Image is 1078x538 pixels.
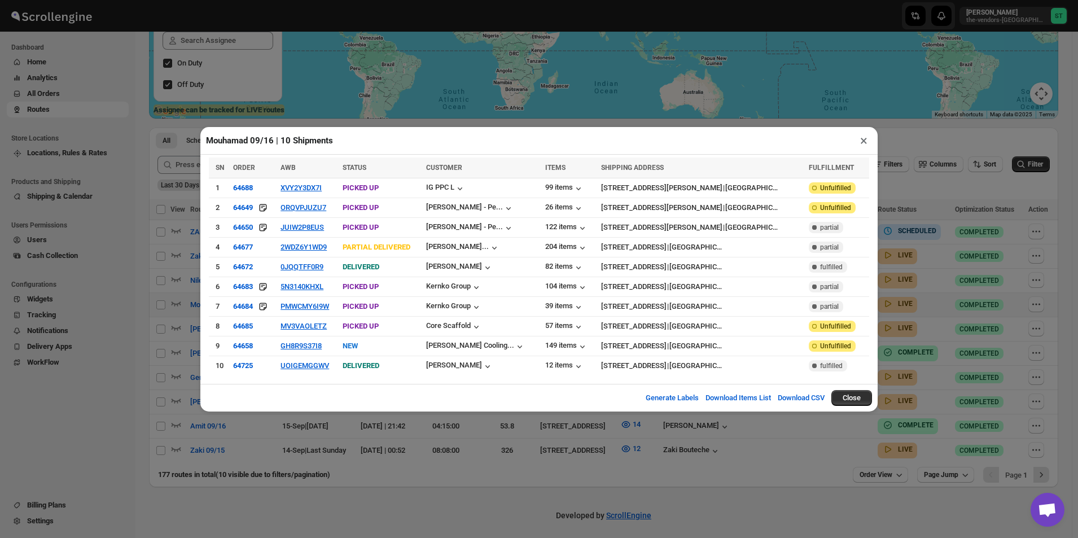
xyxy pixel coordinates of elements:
button: JUIW2P8EUS [281,223,324,231]
div: 64650 [233,223,253,231]
div: [PERSON_NAME] [426,361,493,372]
span: PICKED UP [343,322,379,330]
button: 64672 [233,263,253,271]
div: | [601,340,801,352]
div: Open chat [1031,493,1064,527]
span: partial [820,282,839,291]
span: Unfulfilled [820,203,851,212]
span: PICKED UP [343,183,379,192]
button: 26 items [545,203,584,214]
span: PARTIAL DELIVERED [343,243,410,251]
span: PICKED UP [343,282,379,291]
h2: Mouhamad 09/16 | 10 Shipments [206,135,333,146]
button: [PERSON_NAME] - Pe... [426,222,514,234]
div: | [601,281,801,292]
div: [STREET_ADDRESS] [601,301,667,312]
div: [GEOGRAPHIC_DATA] [669,242,723,253]
div: | [601,182,801,194]
span: CUSTOMER [426,164,462,172]
button: Download CSV [771,387,831,409]
button: 149 items [545,341,588,352]
div: | [601,261,801,273]
button: 64649 [233,202,253,213]
button: [PERSON_NAME] [426,262,493,273]
button: ORQVPJUZU7 [281,203,326,212]
div: [STREET_ADDRESS][PERSON_NAME] [601,182,722,194]
span: Unfulfilled [820,183,851,193]
div: Kernko Group [426,282,482,293]
div: [GEOGRAPHIC_DATA] [669,360,723,371]
button: 99 items [545,183,584,194]
button: 64677 [233,243,253,251]
span: partial [820,243,839,252]
button: Kernko Group [426,301,482,313]
div: [STREET_ADDRESS][PERSON_NAME] [601,202,722,213]
span: FULFILLMENT [809,164,854,172]
button: 64688 [233,183,253,192]
div: | [601,242,801,253]
div: | [601,222,801,233]
span: PICKED UP [343,223,379,231]
td: 1 [209,178,230,198]
div: | [601,301,801,312]
td: 7 [209,296,230,316]
span: DELIVERED [343,263,379,271]
button: Close [831,390,872,406]
td: 10 [209,356,230,375]
button: [PERSON_NAME] Cooling... [426,341,525,352]
button: 57 items [545,321,584,333]
div: [GEOGRAPHIC_DATA] [669,340,723,352]
button: 204 items [545,242,588,253]
button: 64685 [233,322,253,330]
button: Core Scaffold [426,321,482,333]
button: UOIGEMGGWV [281,361,329,370]
div: [PERSON_NAME] - Pe... [426,222,503,231]
button: 2WDZ6Y1WD9 [281,243,327,251]
div: [GEOGRAPHIC_DATA] [669,281,723,292]
span: STATUS [343,164,366,172]
button: MV3VAOLETZ [281,322,327,330]
button: 5N3140KHXL [281,282,323,291]
span: fulfilled [820,263,843,272]
div: [GEOGRAPHIC_DATA] [725,202,779,213]
span: ORDER [233,164,255,172]
div: [STREET_ADDRESS] [601,321,667,332]
div: [STREET_ADDRESS] [601,242,667,253]
button: PMWCMY6I9W [281,302,329,310]
button: XVY2Y3DX7I [281,183,322,192]
button: 0JQQTFF0R9 [281,263,323,271]
div: [PERSON_NAME]... [426,242,489,251]
td: 9 [209,336,230,356]
button: 12 items [545,361,584,372]
div: | [601,202,801,213]
span: SN [216,164,224,172]
button: 64725 [233,361,253,370]
button: [PERSON_NAME] - Pe... [426,203,514,214]
div: 64649 [233,203,253,212]
span: SHIPPING ADDRESS [601,164,664,172]
button: 122 items [545,222,588,234]
div: 39 items [545,301,584,313]
button: 104 items [545,282,588,293]
button: 64683 [233,281,253,292]
div: [GEOGRAPHIC_DATA] [725,182,779,194]
button: 64658 [233,342,253,350]
div: [STREET_ADDRESS] [601,281,667,292]
span: PICKED UP [343,302,379,310]
button: Generate Labels [639,387,705,409]
button: [PERSON_NAME]... [426,242,500,253]
div: [PERSON_NAME] Cooling... [426,341,514,349]
button: Download Items List [699,387,778,409]
div: | [601,321,801,332]
div: [STREET_ADDRESS] [601,360,667,371]
button: IG PPC L [426,183,466,194]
